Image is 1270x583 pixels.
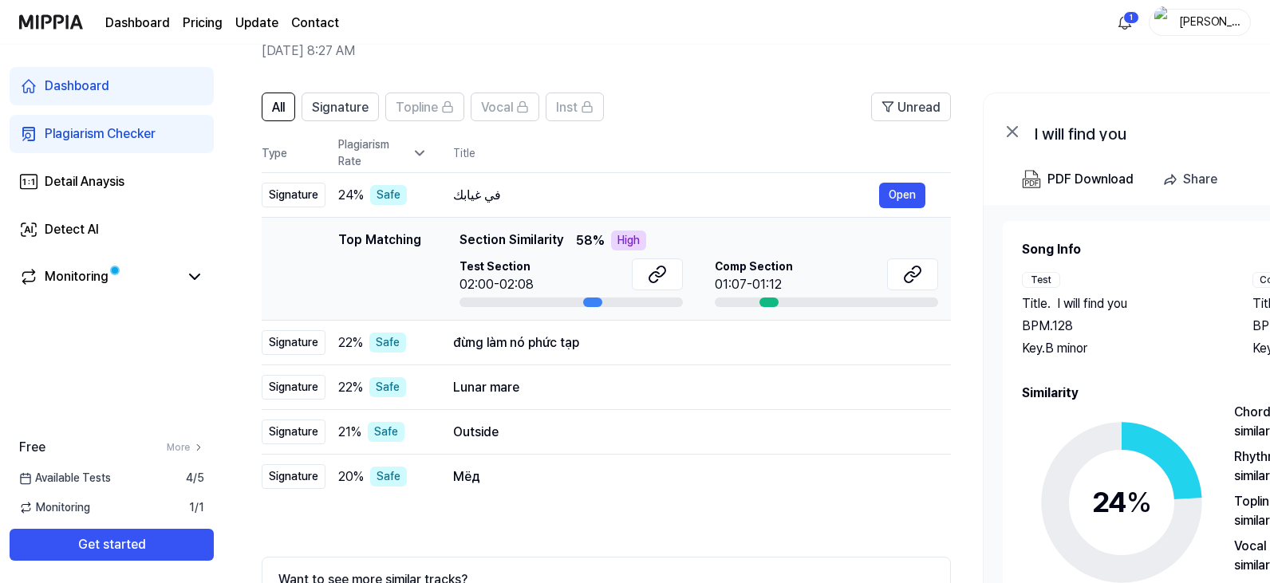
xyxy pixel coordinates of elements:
[453,423,925,442] div: Outside
[1057,294,1127,313] span: I will find you
[19,438,45,457] span: Free
[262,183,325,207] div: Signature
[272,98,285,117] span: All
[871,93,951,121] button: Unread
[453,378,925,397] div: Lunar mare
[897,98,941,117] span: Unread
[262,330,325,355] div: Signature
[45,124,156,144] div: Plagiarism Checker
[369,333,406,353] div: Safe
[1022,339,1221,358] div: Key. B minor
[189,499,204,516] span: 1 / 1
[1149,9,1251,36] button: profile[PERSON_NAME]
[19,267,179,286] a: Monitoring
[879,183,925,208] button: Open
[453,467,925,486] div: Мёд
[10,67,214,105] a: Dashboard
[453,333,925,353] div: đừng làm nó phức tạp
[183,14,223,33] a: Pricing
[1112,10,1138,35] button: 알림1
[338,333,363,353] span: 22 %
[105,14,170,33] a: Dashboard
[45,77,109,96] div: Dashboard
[338,423,361,442] span: 21 %
[338,186,364,205] span: 24 %
[1022,317,1221,336] div: BPM. 128
[10,211,214,249] a: Detect AI
[1047,169,1134,190] div: PDF Download
[459,275,534,294] div: 02:00-02:08
[262,420,325,444] div: Signature
[459,230,563,250] span: Section Similarity
[235,14,278,33] a: Update
[1183,169,1217,190] div: Share
[45,172,124,191] div: Detail Anaysis
[10,163,214,201] a: Detail Anaysis
[262,93,295,121] button: All
[19,499,90,516] span: Monitoring
[453,134,951,172] th: Title
[1126,485,1152,519] span: %
[576,231,605,250] span: 58 %
[715,275,793,294] div: 01:07-01:12
[370,185,407,205] div: Safe
[291,14,339,33] a: Contact
[1019,163,1137,195] button: PDF Download
[715,258,793,275] span: Comp Section
[338,230,421,307] div: Top Matching
[186,470,204,486] span: 4 / 5
[459,258,534,275] span: Test Section
[167,440,204,455] a: More
[262,464,325,489] div: Signature
[556,98,578,117] span: Inst
[1154,6,1173,38] img: profile
[370,467,407,486] div: Safe
[262,134,325,173] th: Type
[385,93,464,121] button: Topline
[1156,163,1230,195] button: Share
[262,375,325,400] div: Signature
[19,470,111,486] span: Available Tests
[45,267,108,286] div: Monitoring
[546,93,604,121] button: Inst
[453,186,879,205] div: في غيابك
[369,377,406,397] div: Safe
[338,378,363,397] span: 22 %
[1022,294,1051,313] span: Title .
[302,93,379,121] button: Signature
[1092,481,1152,524] div: 24
[368,422,404,442] div: Safe
[481,98,513,117] span: Vocal
[10,529,214,561] button: Get started
[338,467,364,486] span: 20 %
[611,230,646,250] div: High
[396,98,438,117] span: Topline
[45,220,99,239] div: Detect AI
[471,93,539,121] button: Vocal
[1022,272,1060,288] div: Test
[10,115,214,153] a: Plagiarism Checker
[1123,11,1139,24] div: 1
[1178,13,1240,30] div: [PERSON_NAME]
[312,98,369,117] span: Signature
[1022,170,1041,189] img: PDF Download
[338,136,428,170] div: Plagiarism Rate
[262,41,1153,61] h2: [DATE] 8:27 AM
[1115,13,1134,32] img: 알림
